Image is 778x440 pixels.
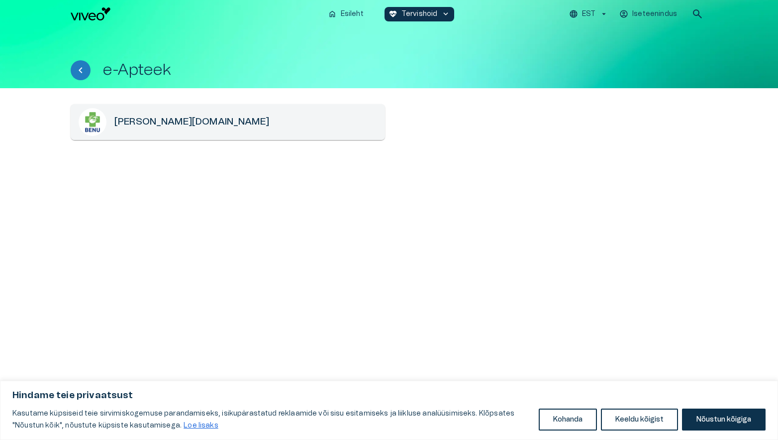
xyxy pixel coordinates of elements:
p: Tervishoid [401,9,438,19]
button: Kohanda [539,409,597,431]
button: homeEsileht [324,7,369,21]
p: Hindame teie privaatsust [12,390,766,402]
span: search [691,8,703,20]
img: BenuLogo.png [79,108,106,136]
p: EST [582,9,595,19]
a: Loe lisaks [183,422,219,430]
button: Iseteenindus [618,7,680,21]
a: Open selected action card [71,134,385,142]
p: Kasutame küpsiseid teie sirvimiskogemuse parandamiseks, isikupärastatud reklaamide või sisu esita... [12,408,531,432]
img: Viveo logo [71,7,110,20]
a: Navigate to homepage [71,7,320,20]
h6: [PERSON_NAME][DOMAIN_NAME] [114,116,269,129]
span: Help [51,8,66,16]
span: ecg_heart [389,9,397,18]
button: EST [568,7,610,21]
button: Tagasi [71,60,91,80]
button: Nõustun kõigiga [682,409,766,431]
button: Keeldu kõigist [601,409,678,431]
p: Iseteenindus [632,9,677,19]
span: keyboard_arrow_down [441,9,450,18]
button: open search modal [687,4,707,24]
p: Esileht [341,9,364,19]
h1: e-Apteek [102,61,171,79]
span: home [328,9,337,18]
button: ecg_heartTervishoidkeyboard_arrow_down [385,7,455,21]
